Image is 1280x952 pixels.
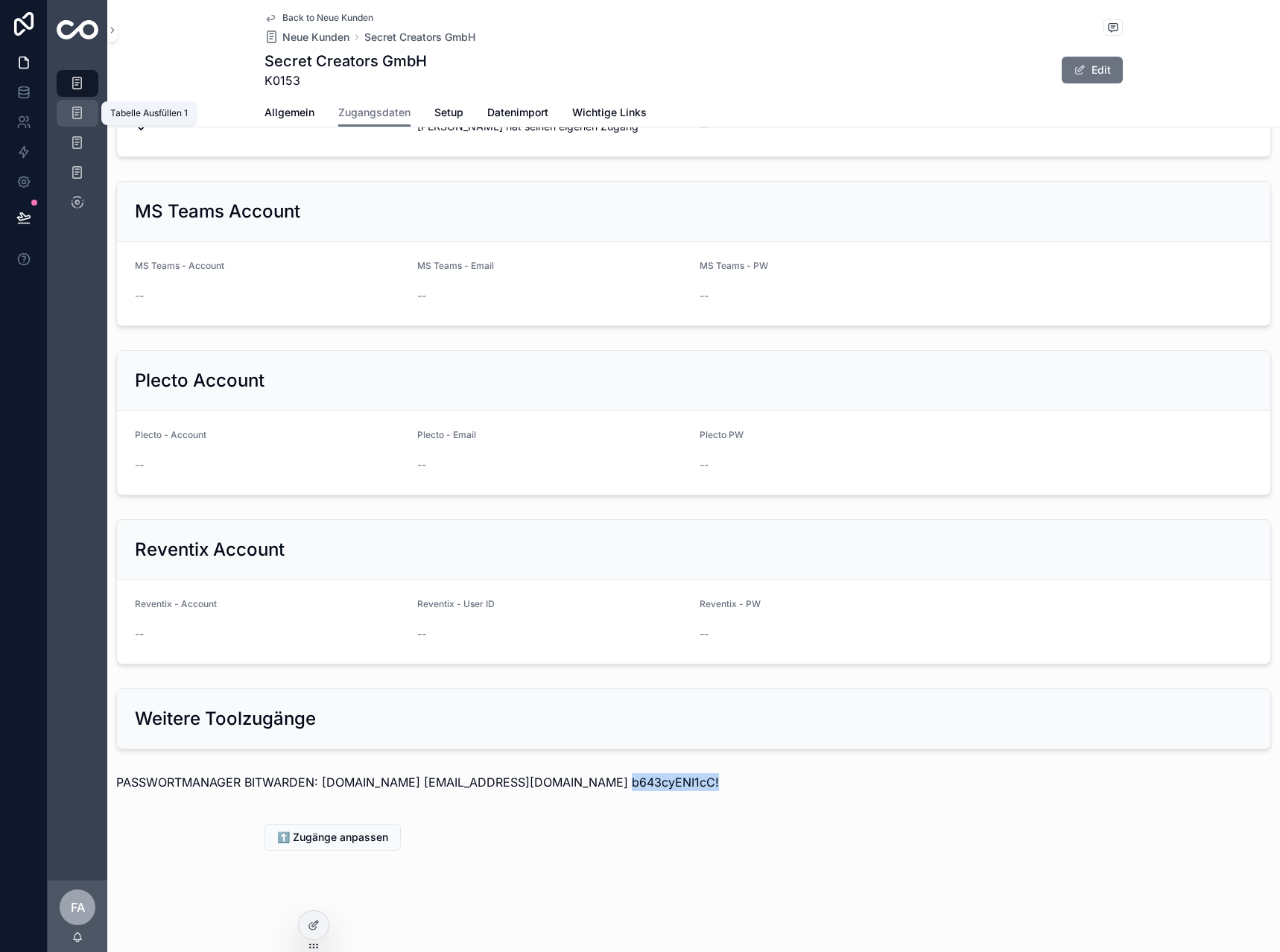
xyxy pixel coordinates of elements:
[135,626,144,641] span: --
[572,99,647,129] a: Wichtige Links
[364,30,475,45] a: Secret Creators GmbH
[135,707,316,731] h2: Weitere Toolzugänge
[135,457,144,472] span: --
[338,99,411,127] a: Zugangsdaten
[277,830,388,845] span: ⬆️ Zugänge anpassen
[487,105,548,120] span: Datenimport
[71,898,85,916] span: FA
[264,30,349,45] a: Neue Kunden
[135,598,217,609] span: Reventix - Account
[434,105,463,120] span: Setup
[700,457,709,472] span: --
[264,12,373,24] a: Back to Neue Kunden
[135,369,264,393] h2: Plecto Account
[700,598,761,609] span: Reventix - PW
[417,598,495,609] span: Reventix - User ID
[110,107,188,119] div: Tabelle Ausfüllen 1
[434,99,463,129] a: Setup
[417,429,476,440] span: Plecto - Email
[700,626,709,641] span: --
[135,538,285,562] h2: Reventix Account
[264,99,314,129] a: Allgemein
[135,288,144,303] span: --
[264,105,314,120] span: Allgemein
[48,60,107,235] div: scrollable content
[264,72,427,89] span: K0153
[700,260,768,271] span: MS Teams - PW
[57,20,98,39] img: App logo
[417,626,426,641] span: --
[116,773,1271,791] p: PASSWORTMANAGER BITWARDEN: [DOMAIN_NAME] [EMAIL_ADDRESS][DOMAIN_NAME] b643cyENI1cC!
[572,105,647,120] span: Wichtige Links
[700,288,709,303] span: --
[417,288,426,303] span: --
[1062,57,1123,83] button: Edit
[487,99,548,129] a: Datenimport
[417,457,426,472] span: --
[135,260,224,271] span: MS Teams - Account
[264,824,401,851] button: ⬆️ Zugänge anpassen
[282,30,349,45] span: Neue Kunden
[700,429,744,440] span: Plecto PW
[417,260,494,271] span: MS Teams - Email
[135,429,206,440] span: Plecto - Account
[338,105,411,120] span: Zugangsdaten
[135,200,300,223] h2: MS Teams Account
[264,51,427,72] h1: Secret Creators GmbH
[282,12,373,24] span: Back to Neue Kunden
